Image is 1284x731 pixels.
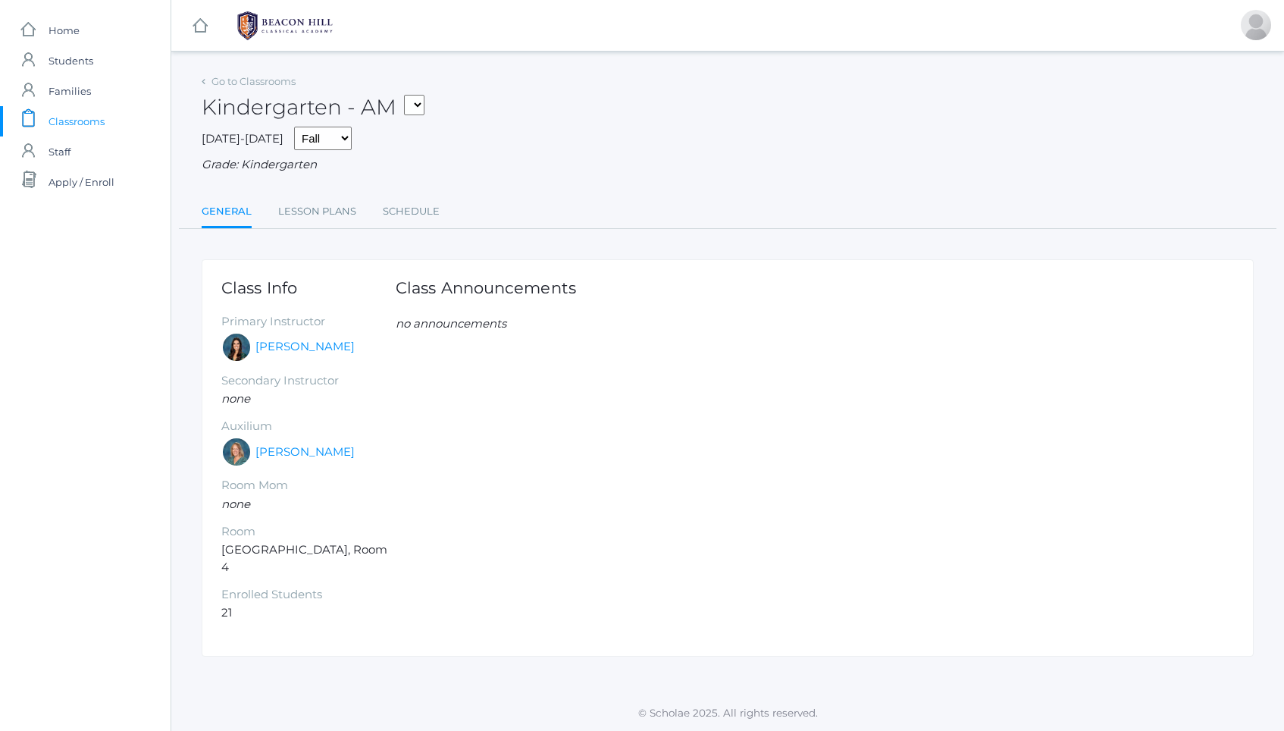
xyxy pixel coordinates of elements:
[49,136,70,167] span: Staff
[202,196,252,229] a: General
[221,526,396,538] h5: Room
[221,420,396,433] h5: Auxilium
[396,279,576,296] h1: Class Announcements
[278,196,356,227] a: Lesson Plans
[221,332,252,362] div: Jordyn Dewey
[202,156,1254,174] div: Grade: Kindergarten
[49,106,105,136] span: Classrooms
[211,75,296,87] a: Go to Classrooms
[221,279,396,622] div: [GEOGRAPHIC_DATA], Room 4
[221,497,250,511] em: none
[396,316,506,331] em: no announcements
[49,15,80,45] span: Home
[255,444,355,461] a: [PERSON_NAME]
[221,588,396,601] h5: Enrolled Students
[49,167,114,197] span: Apply / Enroll
[221,279,396,296] h1: Class Info
[202,131,283,146] span: [DATE]-[DATE]
[171,705,1284,720] p: © Scholae 2025. All rights reserved.
[228,7,342,45] img: 1_BHCALogos-05.png
[221,375,396,387] h5: Secondary Instructor
[49,45,93,76] span: Students
[383,196,440,227] a: Schedule
[49,76,91,106] span: Families
[221,315,396,328] h5: Primary Instructor
[1241,10,1271,40] div: Amanda Intlekofer
[221,391,250,406] em: none
[221,604,396,622] li: 21
[221,437,252,467] div: Maureen Doyle
[255,338,355,356] a: [PERSON_NAME]
[221,479,396,492] h5: Room Mom
[202,96,424,119] h2: Kindergarten - AM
